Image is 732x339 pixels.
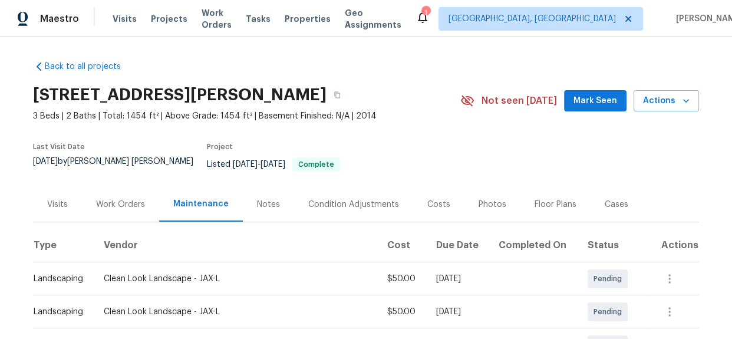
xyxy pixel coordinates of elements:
button: Actions [634,90,699,112]
div: Landscaping [34,273,85,285]
th: Completed On [489,229,578,262]
div: Photos [479,199,506,210]
div: [DATE] [436,273,480,285]
div: Condition Adjustments [308,199,399,210]
div: by [PERSON_NAME] [PERSON_NAME] [33,157,207,180]
div: Floor Plans [535,199,576,210]
span: - [233,160,285,169]
div: Clean Look Landscape - JAX-L [104,273,368,285]
span: Project [207,143,233,150]
span: [DATE] [261,160,285,169]
span: Last Visit Date [33,143,85,150]
button: Mark Seen [564,90,627,112]
div: Costs [427,199,450,210]
span: Tasks [246,15,271,23]
div: 1 [421,7,430,19]
div: Clean Look Landscape - JAX-L [104,306,368,318]
div: Notes [257,199,280,210]
span: Projects [151,13,187,25]
th: Actions [646,229,699,262]
span: Maestro [40,13,79,25]
span: 3 Beds | 2 Baths | Total: 1454 ft² | Above Grade: 1454 ft² | Basement Finished: N/A | 2014 [33,110,460,122]
div: $50.00 [387,306,417,318]
span: Actions [643,94,690,108]
th: Vendor [94,229,378,262]
th: Due Date [427,229,490,262]
th: Status [578,229,646,262]
span: [DATE] [233,160,258,169]
th: Type [33,229,94,262]
th: Cost [377,229,426,262]
div: Maintenance [173,198,229,210]
span: [DATE] [33,157,58,166]
span: [GEOGRAPHIC_DATA], [GEOGRAPHIC_DATA] [449,13,616,25]
span: Properties [285,13,331,25]
div: Cases [605,199,628,210]
span: Pending [593,273,627,285]
h2: [STREET_ADDRESS][PERSON_NAME] [33,89,327,101]
a: Back to all projects [33,61,146,73]
button: Copy Address [327,84,348,106]
span: Work Orders [202,7,232,31]
span: Listed [207,160,340,169]
div: Work Orders [96,199,145,210]
span: Mark Seen [573,94,617,108]
div: Landscaping [34,306,85,318]
span: Geo Assignments [345,7,401,31]
span: Pending [593,306,627,318]
div: $50.00 [387,273,417,285]
div: Visits [47,199,68,210]
div: [DATE] [436,306,480,318]
span: Complete [294,161,339,168]
span: Not seen [DATE] [482,95,557,107]
span: Visits [113,13,137,25]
